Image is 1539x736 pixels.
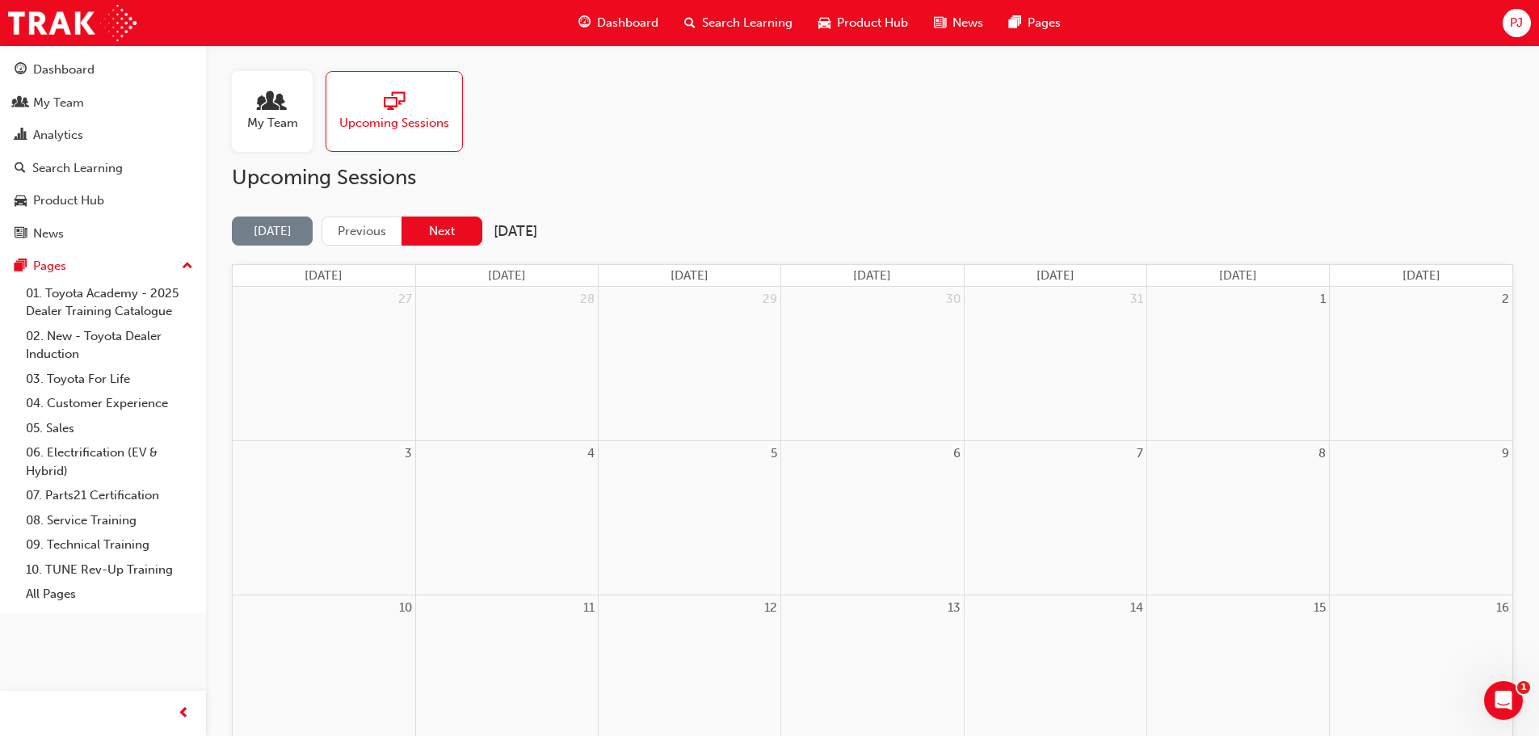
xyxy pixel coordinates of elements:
span: [DATE] [1402,268,1440,283]
span: guage-icon [15,63,27,78]
span: PJ [1510,14,1523,32]
div: Dashboard [33,61,95,79]
a: July 27, 2025 [395,287,415,312]
a: August 1, 2025 [1317,287,1329,312]
a: 07. Parts21 Certification [19,483,200,508]
button: DashboardMy TeamAnalyticsSearch LearningProduct HubNews [6,52,200,251]
td: August 7, 2025 [964,440,1146,595]
td: August 2, 2025 [1330,287,1512,440]
td: August 6, 2025 [781,440,964,595]
div: Analytics [33,126,83,145]
a: Thursday [1033,265,1078,287]
button: Next [402,217,482,246]
iframe: Intercom live chat [1484,681,1523,720]
a: Upcoming Sessions [326,71,476,152]
div: My Team [33,94,84,112]
a: Analytics [6,120,200,150]
a: pages-iconPages [996,6,1074,40]
td: August 3, 2025 [233,440,415,595]
a: 03. Toyota For Life [19,367,200,392]
a: Dashboard [6,55,200,85]
a: 06. Electrification (EV & Hybrid) [19,440,200,483]
span: My Team [247,114,298,132]
a: 05. Sales [19,416,200,441]
td: July 28, 2025 [415,287,598,440]
a: August 14, 2025 [1127,595,1146,620]
a: August 8, 2025 [1315,441,1329,466]
td: August 1, 2025 [1146,287,1329,440]
a: Monday [485,265,529,287]
span: up-icon [182,256,193,277]
a: August 11, 2025 [580,595,598,620]
a: August 6, 2025 [950,441,964,466]
img: Trak [8,5,137,41]
span: [DATE] [1037,268,1074,283]
h2: [DATE] [494,222,537,241]
a: 04. Customer Experience [19,391,200,416]
div: Product Hub [33,191,104,210]
td: July 29, 2025 [599,287,781,440]
span: pages-icon [1009,13,1021,33]
a: 01. Toyota Academy - 2025 Dealer Training Catalogue [19,281,200,324]
a: August 15, 2025 [1310,595,1329,620]
span: news-icon [934,13,946,33]
button: Pages [6,251,200,281]
span: Dashboard [597,14,658,32]
a: 02. New - Toyota Dealer Induction [19,324,200,367]
span: car-icon [15,194,27,208]
a: All Pages [19,582,200,607]
a: August 4, 2025 [584,441,598,466]
td: August 8, 2025 [1146,440,1329,595]
a: 08. Service Training [19,508,200,533]
td: August 4, 2025 [415,440,598,595]
td: July 30, 2025 [781,287,964,440]
a: July 30, 2025 [943,287,964,312]
span: news-icon [15,227,27,242]
span: sessionType_ONLINE_URL-icon [384,91,405,114]
button: PJ [1503,9,1531,37]
a: August 3, 2025 [402,441,415,466]
a: Friday [1216,265,1260,287]
button: [DATE] [232,217,313,246]
a: August 13, 2025 [944,595,964,620]
a: Wednesday [850,265,894,287]
a: 09. Technical Training [19,532,200,557]
span: [DATE] [671,268,709,283]
a: August 7, 2025 [1133,441,1146,466]
td: July 31, 2025 [964,287,1146,440]
a: August 9, 2025 [1499,441,1512,466]
a: My Team [232,71,326,152]
span: search-icon [684,13,696,33]
a: Product Hub [6,186,200,216]
span: car-icon [818,13,830,33]
a: July 31, 2025 [1127,287,1146,312]
span: people-icon [262,91,283,114]
span: people-icon [15,96,27,111]
span: [DATE] [305,268,343,283]
span: [DATE] [853,268,891,283]
span: chart-icon [15,128,27,143]
td: July 27, 2025 [233,287,415,440]
span: Pages [1028,14,1061,32]
span: prev-icon [178,704,190,724]
div: Pages [33,257,66,275]
span: Product Hub [837,14,908,32]
span: News [952,14,983,32]
a: August 5, 2025 [767,441,780,466]
span: 1 [1517,681,1530,694]
a: July 29, 2025 [759,287,780,312]
a: August 10, 2025 [396,595,415,620]
span: [DATE] [488,268,526,283]
a: August 12, 2025 [761,595,780,620]
div: News [33,225,64,243]
span: search-icon [15,162,26,176]
a: Sunday [301,265,346,287]
a: search-iconSearch Learning [671,6,805,40]
a: Tuesday [667,265,712,287]
button: Previous [322,217,402,246]
div: Search Learning [32,159,123,178]
span: pages-icon [15,259,27,274]
span: [DATE] [1219,268,1257,283]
